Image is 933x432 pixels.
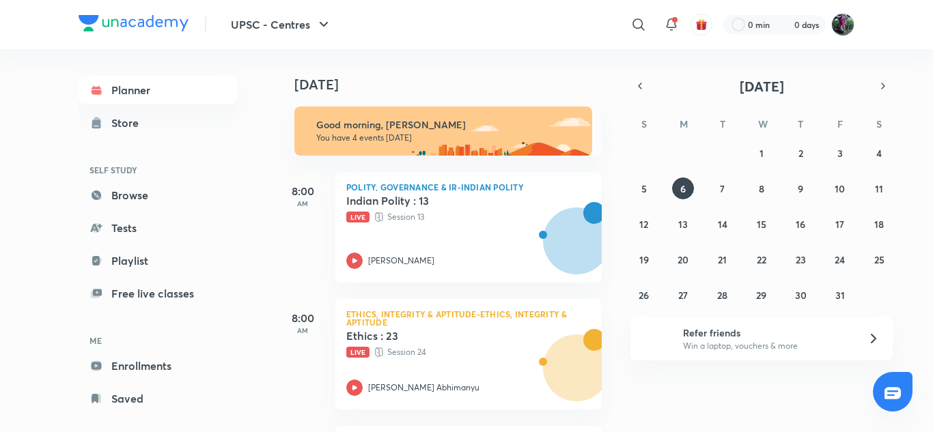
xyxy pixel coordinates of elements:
abbr: October 4, 2025 [876,147,882,160]
abbr: October 15, 2025 [757,218,766,231]
abbr: October 24, 2025 [835,253,845,266]
abbr: Friday [837,117,843,130]
button: October 19, 2025 [633,248,655,270]
button: October 5, 2025 [633,177,655,199]
abbr: October 26, 2025 [639,289,649,302]
h5: 8:00 [275,310,330,326]
h6: Good morning, [PERSON_NAME] [316,119,580,131]
a: Planner [79,76,237,104]
abbr: Monday [680,117,688,130]
button: October 2, 2025 [790,142,811,164]
button: October 12, 2025 [633,213,655,235]
button: October 11, 2025 [868,177,890,199]
abbr: October 1, 2025 [760,147,764,160]
p: Win a laptop, vouchers & more [683,340,851,352]
a: Playlist [79,247,237,274]
abbr: October 25, 2025 [874,253,885,266]
button: October 17, 2025 [829,213,851,235]
button: October 21, 2025 [712,248,734,270]
button: avatar [691,14,712,35]
p: Session 24 [346,345,561,359]
a: Saved [79,385,237,412]
button: October 29, 2025 [751,284,772,306]
abbr: October 9, 2025 [798,182,803,195]
a: Tests [79,214,237,242]
abbr: October 16, 2025 [796,218,805,231]
button: October 8, 2025 [751,177,772,199]
p: [PERSON_NAME] [368,255,434,267]
abbr: October 12, 2025 [639,218,648,231]
abbr: October 11, 2025 [875,182,883,195]
button: October 25, 2025 [868,248,890,270]
p: AM [275,199,330,207]
p: Ethics, Integrity & Aptitude-Ethics, Integrity & Aptitude [346,310,591,326]
img: avatar [695,18,708,31]
p: You have 4 events [DATE] [316,132,580,143]
button: UPSC - Centres [223,11,340,38]
abbr: October 7, 2025 [720,182,725,195]
button: October 13, 2025 [672,213,694,235]
button: October 18, 2025 [868,213,890,235]
button: October 24, 2025 [829,248,851,270]
h5: Indian Polity : 13 [346,194,516,207]
abbr: Thursday [798,117,803,130]
abbr: October 30, 2025 [795,289,807,302]
button: October 1, 2025 [751,142,772,164]
abbr: October 10, 2025 [835,182,845,195]
button: October 27, 2025 [672,284,694,306]
h5: 8:00 [275,183,330,199]
a: Browse [79,182,237,209]
h6: SELF STUDY [79,158,237,182]
button: October 15, 2025 [751,213,772,235]
abbr: October 3, 2025 [837,147,843,160]
span: Live [346,347,370,358]
h6: ME [79,329,237,352]
h5: Ethics : 23 [346,329,516,343]
span: Live [346,212,370,222]
h6: Refer friends [683,326,851,340]
button: October 23, 2025 [790,248,811,270]
a: Free live classes [79,280,237,307]
abbr: October 31, 2025 [835,289,845,302]
button: October 28, 2025 [712,284,734,306]
abbr: Wednesday [758,117,768,130]
span: [DATE] [740,77,784,96]
abbr: October 29, 2025 [756,289,766,302]
abbr: October 17, 2025 [835,218,844,231]
a: Store [79,109,237,136]
button: October 16, 2025 [790,213,811,235]
a: Company Logo [79,15,189,35]
abbr: October 20, 2025 [678,253,688,266]
img: morning [294,106,592,156]
a: Enrollments [79,352,237,379]
abbr: October 23, 2025 [796,253,806,266]
img: Ravishekhar Kumar [831,13,854,36]
abbr: October 22, 2025 [757,253,766,266]
p: [PERSON_NAME] Abhimanyu [368,381,479,394]
abbr: Saturday [876,117,882,130]
abbr: October 6, 2025 [680,182,686,195]
img: referral [641,325,669,352]
abbr: Tuesday [720,117,725,130]
button: October 30, 2025 [790,284,811,306]
abbr: October 14, 2025 [718,218,727,231]
button: October 6, 2025 [672,177,694,199]
button: October 20, 2025 [672,248,694,270]
img: streak [778,18,792,31]
button: October 9, 2025 [790,177,811,199]
div: Store [111,115,147,131]
abbr: Sunday [641,117,647,130]
abbr: October 28, 2025 [717,289,727,302]
abbr: October 8, 2025 [759,182,764,195]
abbr: October 18, 2025 [874,218,884,231]
abbr: October 27, 2025 [678,289,688,302]
button: October 7, 2025 [712,177,734,199]
h4: [DATE] [294,76,615,93]
p: Polity, Governance & IR-Indian Polity [346,183,591,191]
button: [DATE] [650,76,874,96]
button: October 14, 2025 [712,213,734,235]
p: AM [275,326,330,334]
img: Company Logo [79,15,189,31]
abbr: October 5, 2025 [641,182,647,195]
abbr: October 13, 2025 [678,218,688,231]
